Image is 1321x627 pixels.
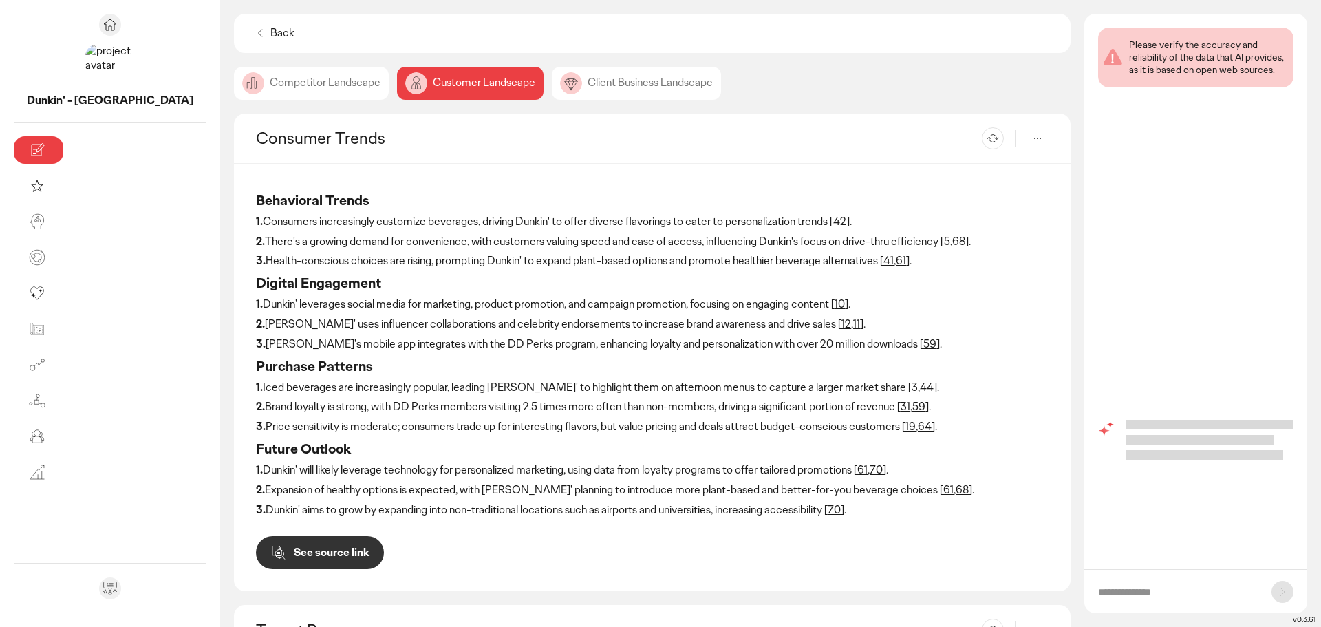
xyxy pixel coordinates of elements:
[982,127,1004,149] button: Refresh
[857,463,868,477] a: 61
[256,215,1049,229] p: Consumers increasingly customize beverages, driving Dunkin' to offer diverse flavorings to cater ...
[920,380,934,394] a: 44
[256,253,266,268] strong: 3.
[256,214,263,229] strong: 1.
[835,297,845,311] a: 10
[918,419,932,434] a: 64
[256,297,263,311] strong: 1.
[256,463,263,477] strong: 1.
[256,420,1049,434] p: Price sensitivity is moderate; consumers trade up for interesting flavors, but value pricing and ...
[405,72,427,94] img: image
[1129,39,1288,76] div: Please verify the accuracy and reliability of the data that AI provides, as it is based on open w...
[256,357,1049,375] h3: Purchase Patterns
[256,381,1049,395] p: Iced beverages are increasingly popular, leading [PERSON_NAME]' to highlight them on afternoon me...
[85,44,135,94] img: project avatar
[552,67,721,100] div: Client Business Landscape
[256,274,1049,292] h3: Digital Engagement
[912,399,925,414] a: 59
[256,502,266,517] strong: 3.
[256,235,1049,249] p: There's a growing demand for convenience, with customers valuing speed and ease of access, influe...
[256,317,265,331] strong: 2.
[256,297,1049,312] p: Dunkin' leverages social media for marketing, product promotion, and campaign promotion, focusing...
[828,502,841,517] a: 70
[956,482,969,497] a: 68
[841,317,851,331] a: 12
[99,577,121,599] div: Send feedback
[833,214,846,229] a: 42
[952,234,965,248] a: 68
[256,127,385,149] h2: Consumer Trends
[923,337,936,351] a: 59
[256,400,1049,414] p: Brand loyalty is strong, with DD Perks members visiting 2.5 times more often than non-members, dr...
[294,547,369,558] p: See source link
[943,482,954,497] a: 61
[896,253,906,268] a: 61
[256,503,1049,518] p: Dunkin' aims to grow by expanding into non-traditional locations such as airports and universitie...
[256,536,384,569] button: See source link
[560,72,582,94] img: image
[256,380,263,394] strong: 1.
[901,399,910,414] a: 31
[256,191,1049,209] h3: Behavioral Trends
[256,337,266,351] strong: 3.
[256,483,1049,498] p: Expansion of healthy options is expected, with [PERSON_NAME]' planning to introduce more plant-ba...
[256,254,1049,268] p: Health-conscious choices are rising, prompting Dunkin' to expand plant-based options and promote ...
[234,67,389,100] div: Competitor Landscape
[256,419,266,434] strong: 3.
[870,463,883,477] a: 70
[242,72,264,94] img: image
[256,234,265,248] strong: 2.
[397,67,544,100] div: Customer Landscape
[256,317,1049,332] p: [PERSON_NAME]' uses influencer collaborations and celebrity endorsements to increase brand awaren...
[256,463,1049,478] p: Dunkin' will likely leverage technology for personalized marketing, using data from loyalty progr...
[905,419,916,434] a: 19
[883,253,894,268] a: 41
[270,26,294,41] p: Back
[944,234,950,248] a: 5
[853,317,860,331] a: 11
[256,337,1049,352] p: [PERSON_NAME]'s mobile app integrates with the DD Perks program, enhancing loyalty and personaliz...
[14,94,206,108] p: Dunkin' - AMERICAS
[912,380,918,394] a: 3
[256,399,265,414] strong: 2.
[256,482,265,497] strong: 2.
[256,440,1049,458] h3: Future Outlook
